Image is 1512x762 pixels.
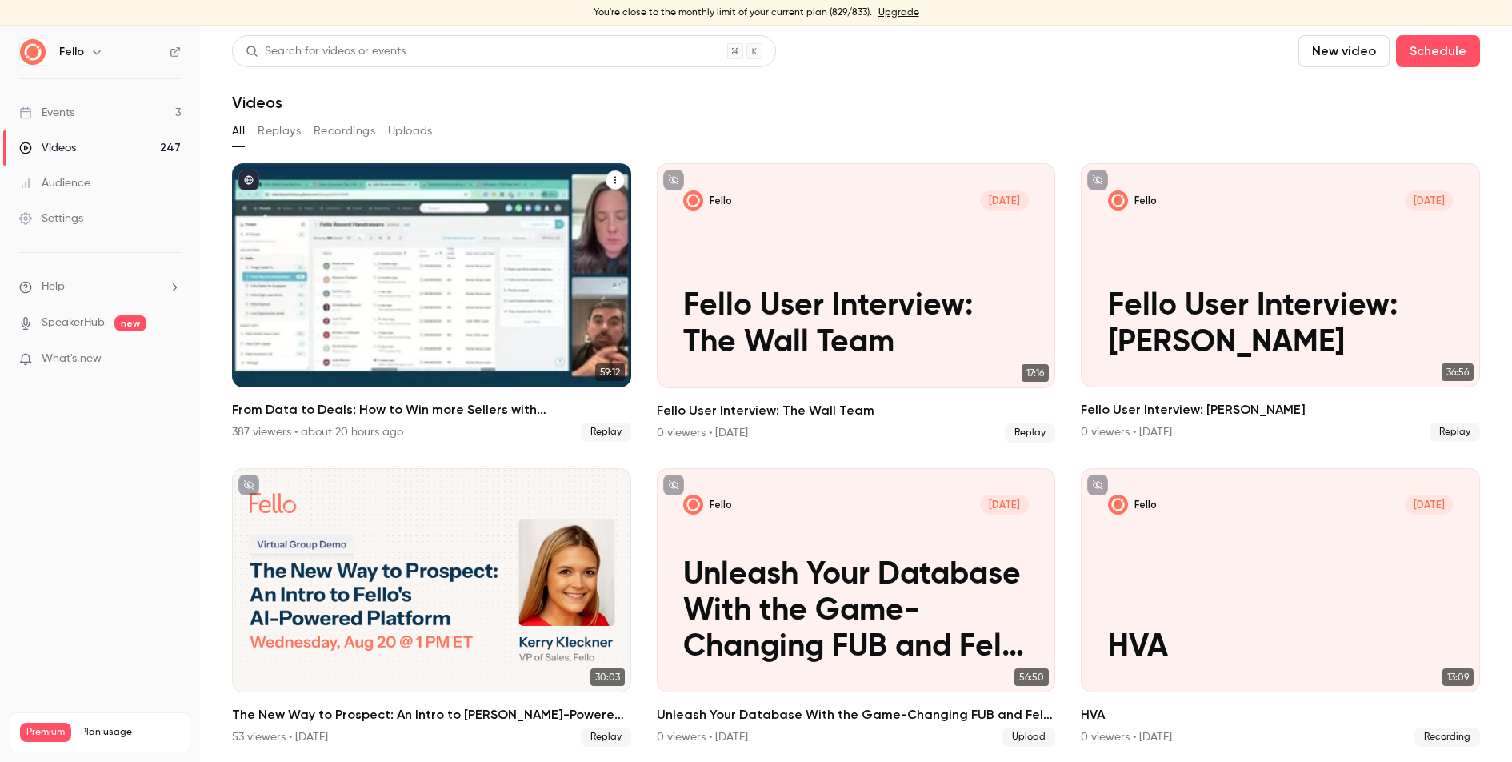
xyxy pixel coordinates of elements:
[1081,729,1172,745] div: 0 viewers • [DATE]
[1087,475,1108,495] button: unpublished
[1442,668,1474,686] span: 13:09
[980,495,1029,515] span: [DATE]
[232,118,245,144] button: All
[1014,668,1049,686] span: 56:50
[42,351,102,367] span: What's new
[19,140,76,156] div: Videos
[1405,495,1454,515] span: [DATE]
[1081,400,1480,419] h2: Fello User Interview: [PERSON_NAME]
[683,288,1028,360] p: Fello User Interview: The Wall Team
[1442,363,1474,381] span: 36:56
[162,352,181,367] iframe: Noticeable Trigger
[42,315,105,331] a: SpeakerHub
[232,424,403,440] div: 387 viewers • about 20 hours ago
[1081,468,1480,748] li: HVA
[683,495,703,515] img: Unleash Your Database With the Game-Changing FUB and Fello Integration
[19,279,181,295] li: help-dropdown-opener
[20,39,46,65] img: Fello
[581,423,631,442] span: Replay
[232,468,631,748] li: The New Way to Prospect: An Intro to Fello's AI-Powered Platform
[1002,728,1055,747] span: Upload
[1005,423,1055,443] span: Replay
[595,363,625,381] span: 59:12
[581,728,631,747] span: Replay
[19,105,74,121] div: Events
[232,729,328,745] div: 53 viewers • [DATE]
[1081,424,1172,440] div: 0 viewers • [DATE]
[657,163,1056,443] li: Fello User Interview: The Wall Team
[388,118,433,144] button: Uploads
[710,194,732,207] p: Fello
[1396,35,1480,67] button: Schedule
[232,163,631,442] a: 59:12From Data to Deals: How to Win more Sellers with [PERSON_NAME] + Follow Up Boss387 viewers •...
[710,498,732,511] p: Fello
[232,705,631,724] h2: The New Way to Prospect: An Intro to [PERSON_NAME]-Powered Platform
[1108,190,1128,211] img: Fello User Interview: Buddy Blake
[657,401,1056,420] h2: Fello User Interview: The Wall Team
[683,557,1028,666] p: Unleash Your Database With the Game-Changing FUB and Fello Integration
[1430,423,1480,442] span: Replay
[657,705,1056,724] h2: Unleash Your Database With the Game-Changing FUB and Fello Integration
[1087,170,1108,190] button: unpublished
[663,170,684,190] button: unpublished
[980,190,1029,211] span: [DATE]
[232,163,631,443] li: From Data to Deals: How to Win more Sellers with Fello + Follow Up Boss
[1298,35,1390,67] button: New video
[232,400,631,419] h2: From Data to Deals: How to Win more Sellers with [PERSON_NAME] + Follow Up Boss
[238,170,259,190] button: published
[232,35,1480,752] section: Videos
[1414,728,1480,747] span: Recording
[59,44,84,60] h6: Fello
[258,118,301,144] button: Replays
[657,163,1056,443] a: Fello User Interview: The Wall TeamFello[DATE]Fello User Interview: The Wall Team17:16Fello User ...
[19,211,83,227] div: Settings
[1134,498,1157,511] p: Fello
[663,475,684,495] button: unpublished
[1134,194,1157,207] p: Fello
[238,475,259,495] button: unpublished
[657,425,748,441] div: 0 viewers • [DATE]
[1081,705,1480,724] h2: HVA
[1081,468,1480,747] a: HVAFello[DATE]HVA13:09HVA0 viewers • [DATE]Recording
[657,468,1056,748] a: Unleash Your Database With the Game-Changing FUB and Fello IntegrationFello[DATE]Unleash Your Dat...
[42,279,65,295] span: Help
[683,190,703,211] img: Fello User Interview: The Wall Team
[232,93,282,112] h1: Videos
[19,175,90,191] div: Audience
[114,315,146,331] span: new
[590,668,625,686] span: 30:03
[246,43,406,60] div: Search for videos or events
[1081,163,1480,442] a: Fello User Interview: Buddy BlakeFello[DATE]Fello User Interview: [PERSON_NAME]36:56Fello User In...
[232,468,631,747] a: 30:03The New Way to Prospect: An Intro to [PERSON_NAME]-Powered Platform53 viewers • [DATE]Replay
[314,118,375,144] button: Recordings
[878,6,919,19] a: Upgrade
[1108,288,1453,360] p: Fello User Interview: [PERSON_NAME]
[1081,163,1480,443] li: Fello User Interview: Buddy Blake
[657,729,748,745] div: 0 viewers • [DATE]
[1405,190,1454,211] span: [DATE]
[20,723,71,742] span: Premium
[1108,629,1453,665] p: HVA
[1108,495,1128,515] img: HVA
[657,468,1056,748] li: Unleash Your Database With the Game-Changing FUB and Fello Integration
[1022,364,1049,382] span: 17:16
[81,726,180,739] span: Plan usage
